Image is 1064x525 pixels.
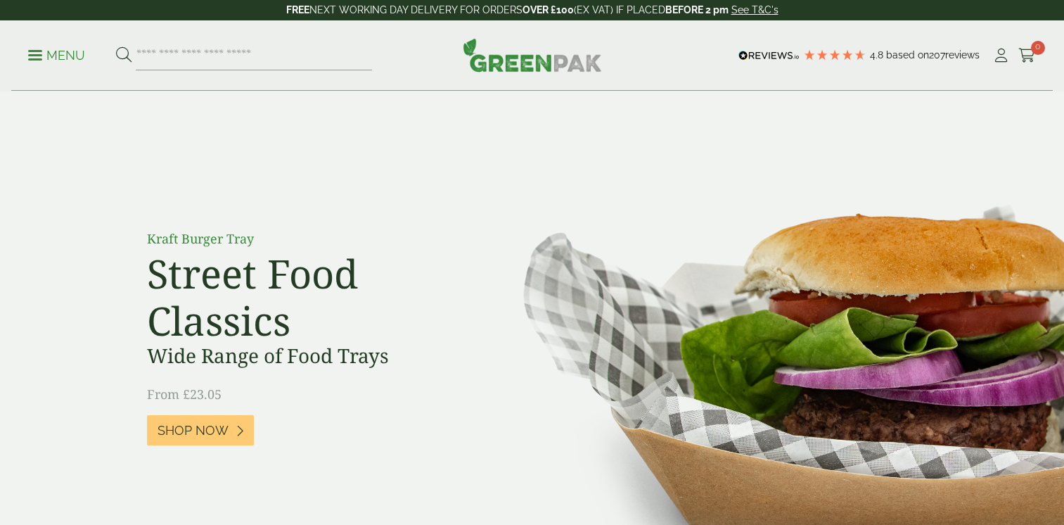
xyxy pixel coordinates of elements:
[929,49,945,61] span: 207
[1018,49,1036,63] i: Cart
[731,4,778,15] a: See T&C's
[886,49,929,61] span: Based on
[463,38,602,72] img: GreenPak Supplies
[523,4,574,15] strong: OVER £100
[803,49,866,61] div: 4.79 Stars
[665,4,729,15] strong: BEFORE 2 pm
[158,423,229,438] span: Shop Now
[945,49,980,61] span: reviews
[992,49,1010,63] i: My Account
[28,47,85,61] a: Menu
[28,47,85,64] p: Menu
[147,229,463,248] p: Kraft Burger Tray
[738,51,800,61] img: REVIEWS.io
[147,250,463,344] h2: Street Food Classics
[147,415,254,445] a: Shop Now
[147,344,463,368] h3: Wide Range of Food Trays
[870,49,886,61] span: 4.8
[147,386,222,403] span: From £23.05
[1018,45,1036,66] a: 0
[286,4,309,15] strong: FREE
[1031,41,1045,55] span: 0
